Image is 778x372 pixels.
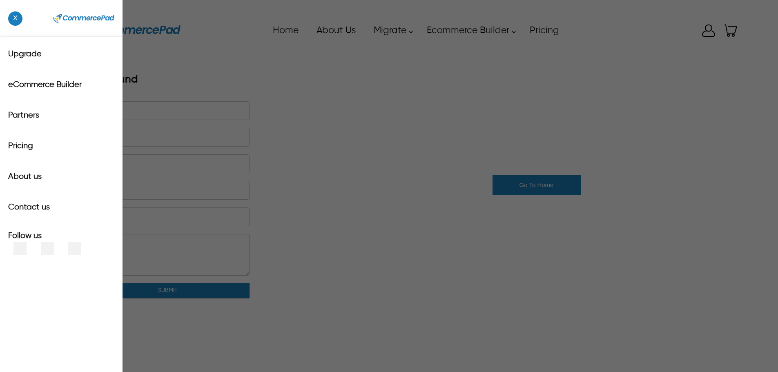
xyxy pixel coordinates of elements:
[37,242,58,255] a: Linkedin
[9,242,31,255] a: Twitter
[8,172,114,182] label: About us
[64,242,85,255] a: Instagram
[8,202,114,212] label: Contact us
[8,141,114,151] a: eCommerce-Pricing
[8,141,114,151] label: Pricing
[8,172,114,182] a: About CommercePad
[8,232,42,240] span: Follow us
[8,110,114,120] label: Partners
[8,80,114,90] label: eCommerce Builder
[8,11,22,26] span: Close Left Menu Button
[8,49,114,59] label: Upgrade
